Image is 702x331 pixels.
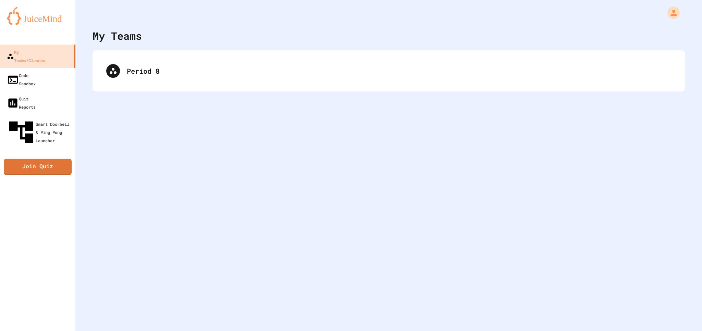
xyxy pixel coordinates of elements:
[7,48,45,64] div: My Teams/Classes
[660,5,681,21] div: My Account
[7,118,73,147] div: Smart Doorbell & Ping Pong Launcher
[99,57,678,85] div: Period 8
[7,95,36,111] div: Quiz Reports
[4,159,72,175] a: Join Quiz
[7,7,69,25] img: logo-orange.svg
[93,28,142,44] div: My Teams
[7,71,36,88] div: Code Sandbox
[127,66,671,76] div: Period 8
